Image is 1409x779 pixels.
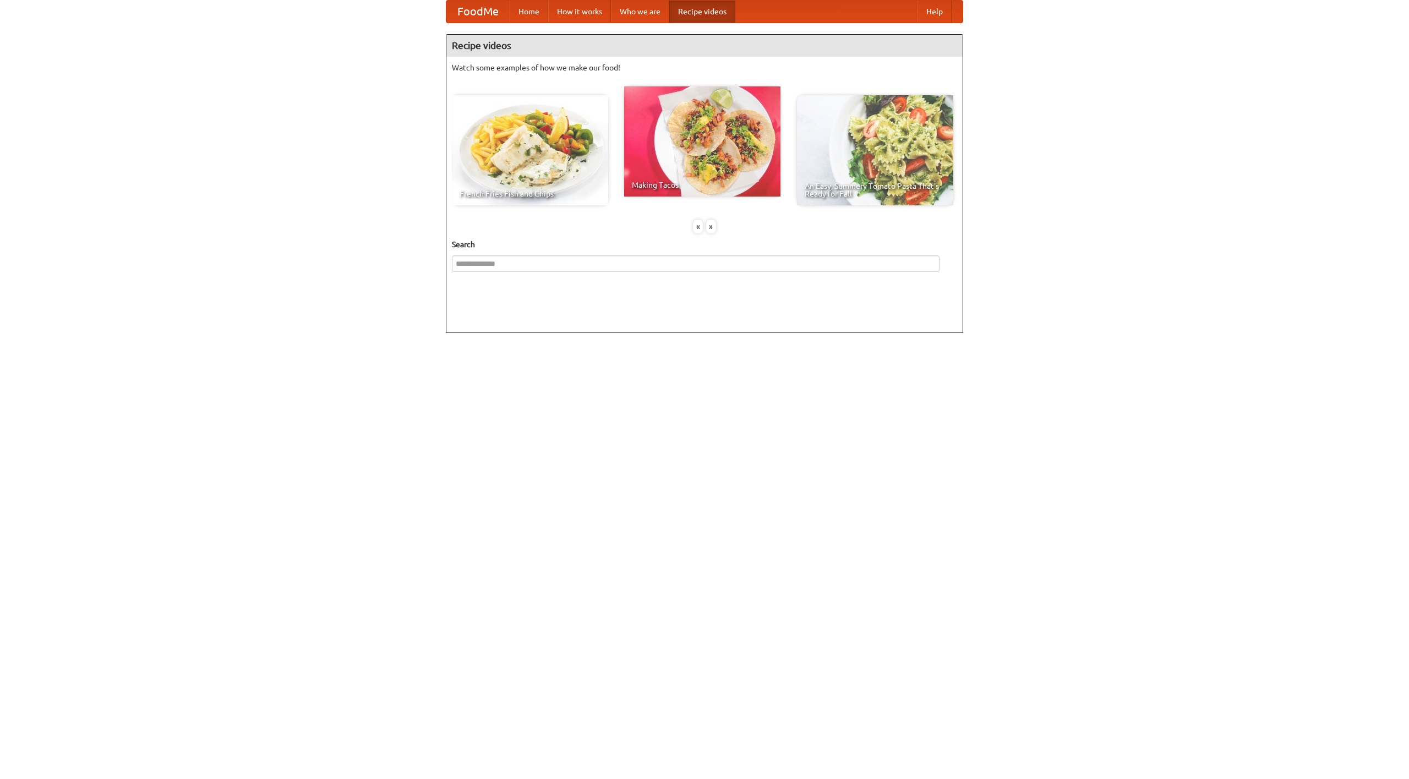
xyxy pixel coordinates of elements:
[446,1,510,23] a: FoodMe
[548,1,611,23] a: How it works
[460,190,600,198] span: French Fries Fish and Chips
[693,220,703,233] div: «
[632,181,773,189] span: Making Tacos
[510,1,548,23] a: Home
[446,35,963,57] h4: Recipe videos
[452,95,608,205] a: French Fries Fish and Chips
[624,86,780,197] a: Making Tacos
[706,220,716,233] div: »
[669,1,735,23] a: Recipe videos
[797,95,953,205] a: An Easy, Summery Tomato Pasta That's Ready for Fall
[452,239,957,250] h5: Search
[452,62,957,73] p: Watch some examples of how we make our food!
[805,182,946,198] span: An Easy, Summery Tomato Pasta That's Ready for Fall
[611,1,669,23] a: Who we are
[918,1,952,23] a: Help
